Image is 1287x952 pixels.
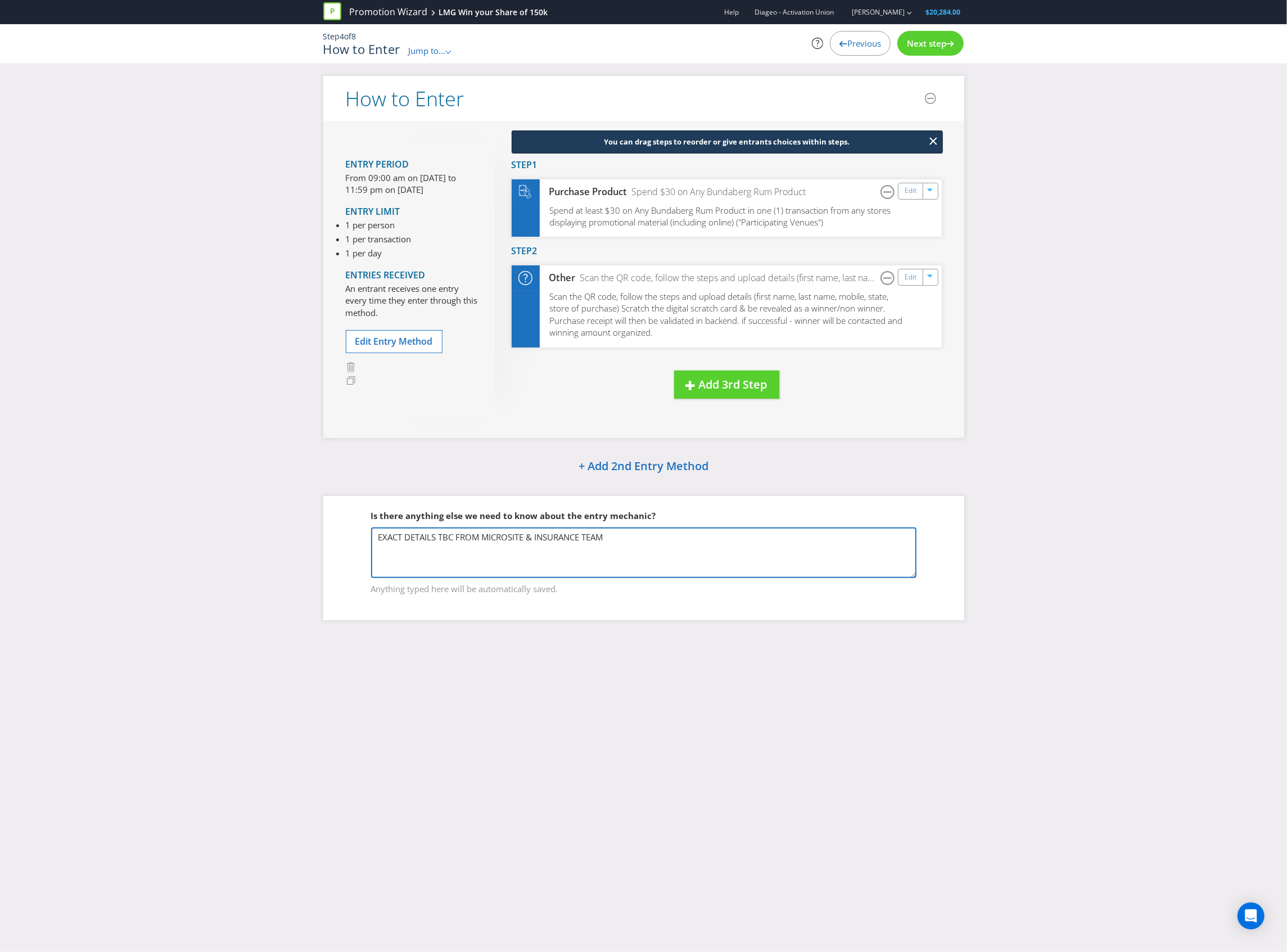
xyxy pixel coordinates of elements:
[346,88,464,110] h2: How to Enter
[346,270,478,281] h4: Entries Received
[340,31,345,42] span: 4
[540,186,627,198] div: Purchase Product
[905,184,916,197] a: Edit
[371,579,916,595] span: Anything typed here will be automatically saved.
[408,45,445,56] span: Jump to...
[847,38,881,49] span: Previous
[550,291,903,338] span: Scan the QR code, follow the steps and upload details (first name, last name, mobile, state, stor...
[355,335,433,348] span: Edit Entry Method
[346,205,400,218] span: Entry Limit
[699,377,767,392] span: Add 3rd Step
[352,31,356,42] span: 8
[346,219,412,231] li: 1 per person
[512,159,532,171] span: Step
[323,42,400,56] h1: How to Enter
[1238,903,1265,930] div: Open Intercom Messenger
[346,233,412,245] li: 1 per transaction
[627,186,806,198] div: Spend $30 on Any Bundaberg Rum Product
[532,245,538,257] span: 2
[905,271,916,284] a: Edit
[604,137,850,147] span: You can drag steps to reorder or give entrants choices within steps.
[346,172,478,196] p: From 09:00 am on [DATE] to 11:59 pm on [DATE]
[907,38,946,49] span: Next step
[346,247,412,259] li: 1 per day
[550,455,737,479] button: + Add 2nd Entry Method
[346,330,442,353] button: Edit Entry Method
[323,31,340,42] span: Step
[346,158,409,170] span: Entry Period
[439,7,548,18] div: LMG Win your Share of 150k
[575,272,880,285] div: Scan the QR code, follow the steps and upload details (first name, last name, mobile, state, stor...
[725,7,739,17] a: Help
[674,371,779,399] button: Add 3rd Step
[371,510,656,521] span: Is there anything else we need to know about the entry mechanic?
[512,245,532,257] span: Step
[841,7,905,17] a: [PERSON_NAME]
[345,31,352,42] span: of
[926,7,961,17] span: $20,284.00
[540,272,576,285] div: Other
[532,159,538,171] span: 1
[350,6,428,19] a: Promotion Wizard
[755,7,834,17] span: Diageo - Activation Union
[550,205,891,228] span: Spend at least $30 on Any Bundaberg Rum Product in one (1) transaction from any stores displaying...
[579,458,708,473] span: + Add 2nd Entry Method
[346,283,478,319] p: An entrant receives one entry every time they enter through this method.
